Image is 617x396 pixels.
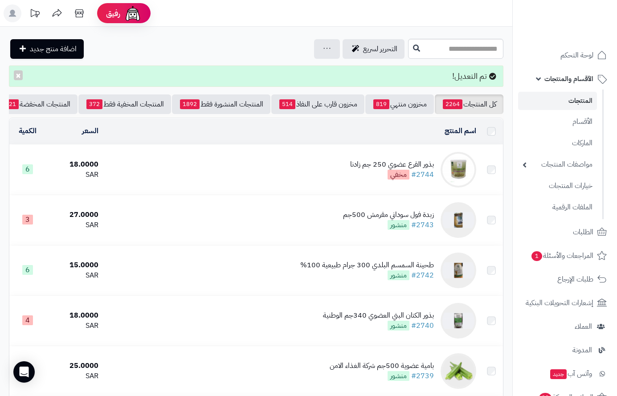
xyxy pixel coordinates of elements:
[549,367,592,380] span: وآتس آب
[343,210,434,220] div: زبدة فول سوداني مقرمش 500جم
[518,92,597,110] a: المنتجات
[531,249,593,262] span: المراجعات والأسئلة
[518,176,597,196] a: خيارات المنتجات
[9,65,503,87] div: تم التعديل!
[300,260,434,270] div: طحينة السمسم البلدي 300 جرام طبيعية 100%
[445,126,476,136] a: اسم المنتج
[411,270,434,281] a: #2742
[10,39,84,59] a: اضافة منتج جديد
[441,152,476,188] img: بذور القرع عضوي 250 جم زادنا
[518,269,612,290] a: طلبات الإرجاع
[575,320,592,333] span: العملاء
[544,73,593,85] span: الأقسام والمنتجات
[518,316,612,337] a: العملاء
[411,320,434,331] a: #2740
[24,4,46,24] a: تحديثات المنصة
[411,220,434,230] a: #2743
[180,99,200,109] span: 1892
[49,260,99,270] div: 15.0000
[435,94,503,114] a: كل المنتجات2264
[124,4,142,22] img: ai-face.png
[22,315,33,325] span: 4
[518,112,597,131] a: الأقسام
[388,371,409,381] span: منشور
[518,198,597,217] a: الملفات الرقمية
[49,270,99,281] div: SAR
[78,94,171,114] a: المنتجات المخفية فقط372
[271,94,364,114] a: مخزون قارب على النفاذ514
[350,159,434,170] div: بذور القرع عضوي 250 جم زادنا
[518,292,612,314] a: إشعارات التحويلات البنكية
[411,169,434,180] a: #2744
[411,371,434,381] a: #2739
[13,361,35,383] div: Open Intercom Messenger
[363,44,397,54] span: التحرير لسريع
[106,8,120,19] span: رفيق
[441,303,476,339] img: بذور الكتان البني العضوي 340جم الوطنية
[49,310,99,321] div: 18.0000
[518,134,597,153] a: الماركات
[49,210,99,220] div: 27.0000
[6,99,19,109] span: 21
[557,273,593,286] span: طلبات الإرجاع
[49,220,99,230] div: SAR
[526,297,593,309] span: إشعارات التحويلات البنكية
[172,94,270,114] a: المنتجات المنشورة فقط1892
[14,70,23,80] button: ×
[49,159,99,170] div: 18.0000
[441,202,476,238] img: زبدة فول سوداني مقرمش 500جم
[19,126,37,136] a: الكمية
[443,99,462,109] span: 2264
[49,371,99,381] div: SAR
[518,363,612,384] a: وآتس آبجديد
[82,126,98,136] a: السعر
[373,99,389,109] span: 819
[49,321,99,331] div: SAR
[560,49,593,61] span: لوحة التحكم
[388,220,409,230] span: منشور
[323,310,434,321] div: بذور الكتان البني العضوي 340جم الوطنية
[441,353,476,389] img: بامية عضوية 500جم شركة الغذاء الامن
[573,226,593,238] span: الطلبات
[518,245,612,266] a: المراجعات والأسئلة1
[22,215,33,225] span: 3
[388,321,409,331] span: منشور
[388,170,409,180] span: مخفي
[518,339,612,361] a: المدونة
[279,99,295,109] span: 514
[30,44,77,54] span: اضافة منتج جديد
[22,265,33,275] span: 6
[441,253,476,288] img: طحينة السمسم البلدي 300 جرام طبيعية 100%
[518,155,597,174] a: مواصفات المنتجات
[388,270,409,280] span: منشور
[531,251,542,261] span: 1
[550,369,567,379] span: جديد
[572,344,592,356] span: المدونة
[518,45,612,66] a: لوحة التحكم
[343,39,405,59] a: التحرير لسريع
[49,361,99,371] div: 25.0000
[365,94,434,114] a: مخزون منتهي819
[518,221,612,243] a: الطلبات
[49,170,99,180] div: SAR
[86,99,102,109] span: 372
[22,164,33,174] span: 6
[330,361,434,371] div: بامية عضوية 500جم شركة الغذاء الامن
